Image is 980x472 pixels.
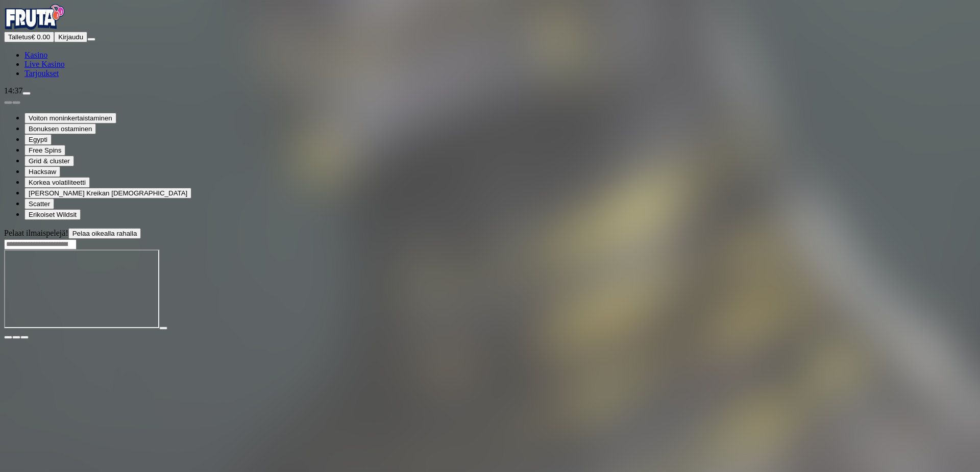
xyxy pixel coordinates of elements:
button: Talletusplus icon€ 0.00 [4,32,54,42]
button: [PERSON_NAME] Kreikan [DEMOGRAPHIC_DATA] [24,188,191,198]
a: Tarjoukset [24,69,59,78]
nav: Main menu [4,51,976,78]
span: Korkea volatiliteetti [29,179,86,186]
button: Voiton moninkertaistaminen [24,113,116,123]
button: Bonuksen ostaminen [24,123,96,134]
div: Pelaat ilmaispelejä! [4,228,976,239]
button: Grid & cluster [24,156,74,166]
span: Free Spins [29,146,61,154]
button: prev slide [4,101,12,104]
span: Erikoiset Wildsit [29,211,77,218]
span: Talletus [8,33,31,41]
span: [PERSON_NAME] Kreikan [DEMOGRAPHIC_DATA] [29,189,187,197]
button: Hacksaw [24,166,60,177]
nav: Primary [4,4,976,78]
button: Pelaa oikealla rahalla [68,228,141,239]
span: € 0.00 [31,33,50,41]
button: play icon [159,327,167,330]
button: close icon [4,336,12,339]
button: next slide [12,101,20,104]
span: Grid & cluster [29,157,70,165]
a: Fruta [4,22,65,31]
img: Fruta [4,4,65,30]
button: menu [87,38,95,41]
span: 14:37 [4,86,22,95]
button: Erikoiset Wildsit [24,209,81,220]
span: Pelaa oikealla rahalla [72,230,137,237]
a: Live Kasino [24,60,65,68]
iframe: Hand of Anubis [4,250,159,328]
span: Voiton moninkertaistaminen [29,114,112,122]
a: Kasino [24,51,47,59]
button: live-chat [22,92,31,95]
button: Korkea volatiliteetti [24,177,90,188]
span: Scatter [29,200,50,208]
input: Search [4,239,77,250]
button: chevron-down icon [12,336,20,339]
span: Egypti [29,136,47,143]
button: Scatter [24,198,54,209]
span: Hacksaw [29,168,56,176]
button: Kirjaudu [54,32,87,42]
button: Egypti [24,134,52,145]
button: Free Spins [24,145,65,156]
span: Kirjaudu [58,33,83,41]
button: fullscreen icon [20,336,29,339]
span: Bonuksen ostaminen [29,125,92,133]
